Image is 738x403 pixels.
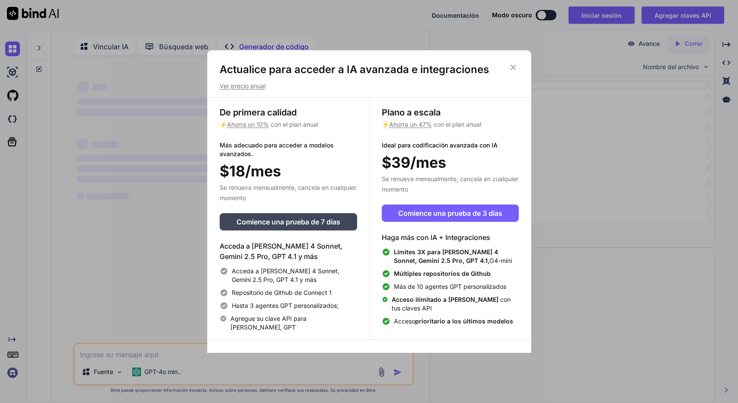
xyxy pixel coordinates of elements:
font: Ahorra un 10% [227,121,269,128]
font: ⚡ [220,121,227,128]
font: Múltiples repositorios de Github [394,270,491,277]
font: ⚡ [382,121,389,128]
font: Compare planes [303,352,349,359]
font: Repositorio de Github de Connect 1 [232,289,332,296]
font: Ideal para codificación avanzada con IA [382,141,498,149]
font: prioritario a los últimos modelos [415,317,513,325]
font: Actualice para acceder a IA avanzada e integraciones [220,63,489,76]
font: con el plan anual [271,121,318,128]
font: Plano a escala [382,107,441,118]
font: Acceda a [PERSON_NAME] 4 Sonnet, Gemini 2.5 Pro, GPT 4.1 y más [232,267,339,283]
font: Comience una prueba de 3 días [398,209,502,217]
font: Ahorra un 47% [389,121,432,128]
font: Se renueva mensualmente, cancela en cualquier momento [382,175,518,193]
button: Comience una prueba de 3 días [382,205,519,222]
font: Comience una prueba de 7 días [236,217,340,226]
font: Acceso ilimitado a [PERSON_NAME] [392,296,498,303]
font: Agregue su clave API para [PERSON_NAME], GPT [230,315,307,331]
font: $39/mes [382,154,446,171]
font: Límites 3X para [PERSON_NAME] 4 Sonnet, Gemini 2.5 Pro, GPT 4.1, [394,248,498,264]
font: O4-mini [489,257,512,264]
font: Se renueva mensualmente, cancela en cualquier momento [220,184,356,201]
font: Haga más con IA + Integraciones [382,233,490,242]
font: $18/mes [220,162,281,180]
font: Hasta 3 agentes GPT personalizados; [232,302,339,309]
font: De primera calidad [220,107,297,118]
font: Acceso [394,317,415,325]
button: Comience una prueba de 7 días [220,213,357,230]
font: Más adecuado para acceder a modelos avanzados. [220,141,334,157]
font: Más de 10 agentes GPT personalizados [394,283,506,290]
font: con el plan anual [434,121,481,128]
font: para obtener más información [351,352,435,359]
font: Ver precio anual [220,82,265,90]
font: Acceda a [PERSON_NAME] 4 Sonnet, Gemini 2.5 Pro, GPT 4.1 y más [220,242,342,261]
